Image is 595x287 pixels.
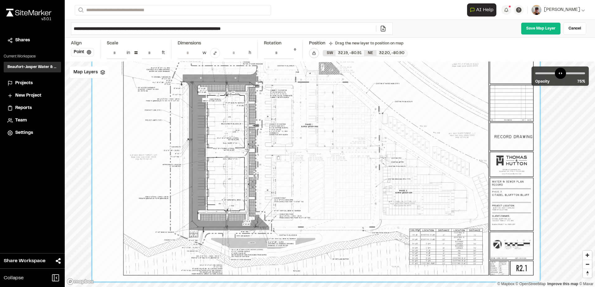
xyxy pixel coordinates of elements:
[15,130,33,136] span: Settings
[7,64,57,70] h3: Beaufort-Jasper Water & Sewer Authority
[15,105,32,112] span: Reports
[162,50,165,57] div: ft
[4,54,61,59] p: Current Workspace
[7,37,57,44] a: Shares
[335,50,364,56] div: 32.19 , -80.91
[15,92,41,99] span: New Project
[467,3,499,16] div: Open AI Assistant
[6,16,51,22] div: Oh geez...please don't...
[544,7,580,13] span: [PERSON_NAME]
[127,50,130,57] div: in
[6,9,51,16] img: rebrand.png
[67,278,94,285] a: Mapbox logo
[577,79,585,84] span: 75 %
[134,48,138,58] div: =
[203,50,206,57] div: w
[467,3,496,16] button: Open AI Assistant
[249,50,251,57] div: h
[65,61,595,287] canvas: Map
[309,48,319,58] button: Lock Map Layer Position
[583,251,592,260] button: Zoom in
[15,37,30,44] span: Shares
[7,130,57,136] a: Settings
[563,22,586,35] a: Cancel
[7,92,57,99] a: New Project
[178,40,251,47] div: Dimensions
[376,25,390,32] a: Add/Change File
[323,50,335,56] div: SW
[583,269,592,278] button: Reset bearing to north
[309,40,325,47] div: Position
[497,282,514,286] a: Mapbox
[329,41,404,46] div: Drag the new layer to position on map
[4,257,45,265] span: Share Workspace
[579,282,593,286] a: Maxar
[547,282,578,286] a: Map feedback
[71,40,94,47] div: Align
[73,69,98,76] span: Map Layers
[476,6,494,14] span: AI Help
[15,117,27,124] span: Team
[15,80,33,87] span: Projects
[535,79,550,84] span: Opacity
[75,5,86,15] button: Search
[521,22,561,35] a: Save Map Layer
[7,117,57,124] a: Team
[71,48,94,56] button: Point
[377,50,407,56] div: 32.20 , -80.90
[294,47,296,59] div: °
[107,40,118,47] div: Scale
[4,274,24,282] span: Collapse
[583,260,592,269] button: Zoom out
[323,50,407,56] div: SW 32.19373300409343, -80.90540501360614 | NE 32.196142501204136, -80.90074580071412
[364,50,377,56] div: NE
[532,5,541,15] img: User
[516,282,546,286] a: OpenStreetMap
[532,5,585,15] button: [PERSON_NAME]
[7,80,57,87] a: Projects
[7,105,57,112] a: Reports
[264,40,296,47] div: Rotation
